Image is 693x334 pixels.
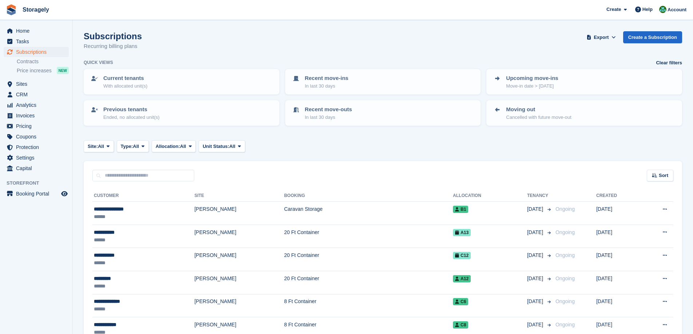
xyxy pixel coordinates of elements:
[103,114,160,121] p: Ended, no allocated unit(s)
[596,225,641,248] td: [DATE]
[527,229,545,236] span: [DATE]
[506,114,571,121] p: Cancelled with future move-out
[156,143,180,150] span: Allocation:
[84,70,279,94] a: Current tenants With allocated unit(s)
[84,42,142,51] p: Recurring billing plans
[84,59,113,66] h6: Quick views
[84,31,142,41] h1: Subscriptions
[555,275,575,281] span: Ongoing
[305,105,352,114] p: Recent move-outs
[286,70,480,94] a: Recent move-ins In last 30 days
[229,143,235,150] span: All
[16,189,60,199] span: Booking Portal
[284,271,453,294] td: 20 Ft Container
[286,101,480,125] a: Recent move-outs In last 30 days
[527,251,545,259] span: [DATE]
[16,89,60,100] span: CRM
[20,4,52,16] a: Storagely
[103,105,160,114] p: Previous tenants
[527,205,545,213] span: [DATE]
[555,229,575,235] span: Ongoing
[17,67,52,74] span: Price increases
[305,114,352,121] p: In last 30 days
[16,79,60,89] span: Sites
[656,59,682,67] a: Clear filters
[555,298,575,304] span: Ongoing
[194,248,284,271] td: [PERSON_NAME]
[284,202,453,225] td: Caravan Storage
[4,89,69,100] a: menu
[152,140,196,152] button: Allocation: All
[284,190,453,202] th: Booking
[659,172,668,179] span: Sort
[527,298,545,305] span: [DATE]
[596,248,641,271] td: [DATE]
[16,47,60,57] span: Subscriptions
[6,4,17,15] img: stora-icon-8386f47178a22dfd0bd8f6a31ec36ba5ce8667c1dd55bd0f319d3a0aa187defe.svg
[623,31,682,43] a: Create a Subscription
[92,190,194,202] th: Customer
[606,6,621,13] span: Create
[453,252,471,259] span: C12
[16,163,60,173] span: Capital
[506,105,571,114] p: Moving out
[527,321,545,329] span: [DATE]
[4,163,69,173] a: menu
[4,47,69,57] a: menu
[60,189,69,198] a: Preview store
[596,294,641,317] td: [DATE]
[16,132,60,142] span: Coupons
[305,83,349,90] p: In last 30 days
[305,74,349,83] p: Recent move-ins
[98,143,104,150] span: All
[57,67,69,74] div: NEW
[194,294,284,317] td: [PERSON_NAME]
[487,70,681,94] a: Upcoming move-ins Move-in date > [DATE]
[194,225,284,248] td: [PERSON_NAME]
[506,83,558,90] p: Move-in date > [DATE]
[16,110,60,121] span: Invoices
[103,74,147,83] p: Current tenants
[596,271,641,294] td: [DATE]
[194,271,284,294] td: [PERSON_NAME]
[16,26,60,36] span: Home
[84,140,114,152] button: Site: All
[668,6,686,13] span: Account
[453,275,471,282] span: A12
[4,121,69,131] a: menu
[453,229,471,236] span: A13
[4,153,69,163] a: menu
[642,6,653,13] span: Help
[453,190,527,202] th: Allocation
[16,153,60,163] span: Settings
[4,189,69,199] a: menu
[527,190,553,202] th: Tenancy
[4,36,69,47] a: menu
[84,101,279,125] a: Previous tenants Ended, no allocated unit(s)
[555,322,575,327] span: Ongoing
[4,142,69,152] a: menu
[453,321,468,329] span: C8
[527,275,545,282] span: [DATE]
[180,143,186,150] span: All
[596,190,641,202] th: Created
[17,67,69,75] a: Price increases NEW
[203,143,229,150] span: Unit Status:
[284,248,453,271] td: 20 Ft Container
[596,202,641,225] td: [DATE]
[7,180,72,187] span: Storefront
[555,206,575,212] span: Ongoing
[453,206,468,213] span: B1
[16,100,60,110] span: Analytics
[659,6,666,13] img: Notifications
[453,298,468,305] span: C6
[4,132,69,142] a: menu
[194,190,284,202] th: Site
[4,79,69,89] a: menu
[585,31,617,43] button: Export
[506,74,558,83] p: Upcoming move-ins
[555,252,575,258] span: Ongoing
[487,101,681,125] a: Moving out Cancelled with future move-out
[4,110,69,121] a: menu
[4,26,69,36] a: menu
